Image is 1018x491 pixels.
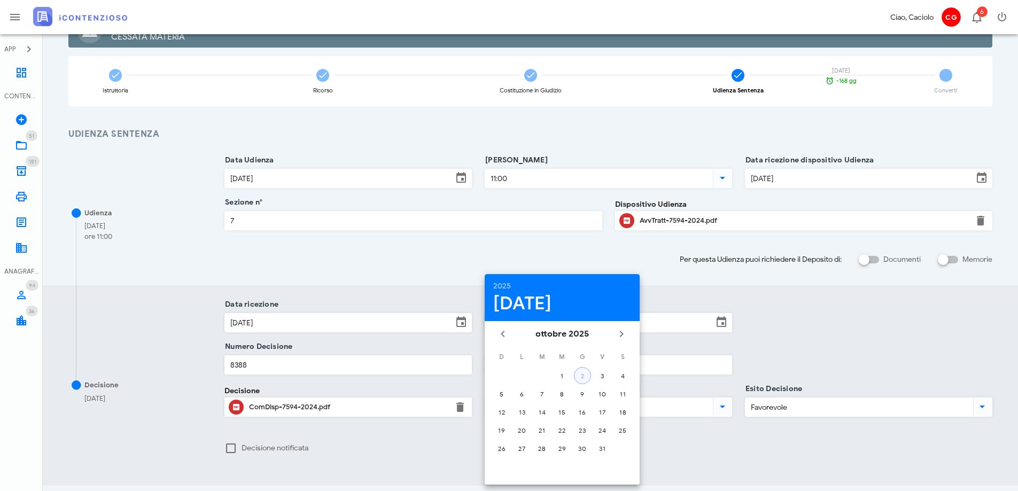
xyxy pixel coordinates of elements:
div: Ricorso [313,88,333,93]
div: 16 [574,408,591,416]
button: 12 [493,403,510,420]
th: M [553,348,572,366]
div: Costituzione in Giudizio [500,88,562,93]
span: 94 [29,282,35,289]
button: 7 [533,385,550,402]
div: 27 [514,445,531,453]
label: Data Udienza [222,155,274,166]
div: 2025 [493,283,631,290]
div: 21 [533,426,550,434]
div: 2 [574,372,590,380]
button: 19 [493,422,510,439]
label: Memorie [962,254,992,265]
button: Il mese scorso [493,324,512,344]
button: 18 [614,403,631,420]
div: Clicca per aprire un'anteprima del file o scaricarlo [640,212,968,229]
div: 8 [554,390,571,398]
span: Per questa Udienza puoi richiedere il Deposito di: [680,254,842,265]
div: 23 [574,426,591,434]
button: Elimina [974,214,987,227]
div: 28 [533,445,550,453]
th: D [492,348,511,366]
button: 5 [493,385,510,402]
button: 22 [554,422,571,439]
th: L [512,348,532,366]
button: 13 [514,403,531,420]
div: ANAGRAFICA [4,267,38,276]
div: [DATE] [84,221,112,231]
div: 25 [614,426,631,434]
span: CG [942,7,961,27]
div: [DATE] [493,294,631,313]
button: 9 [574,385,591,402]
div: ore 11:00 [84,231,112,242]
div: 12 [493,408,510,416]
button: 20 [514,422,531,439]
img: logo-text-2x.png [33,7,127,26]
button: 15 [554,403,571,420]
div: 1 [554,372,571,380]
div: Ciao, Caciolo [890,12,934,23]
button: 28 [533,440,550,457]
label: Sezione n° [222,197,262,208]
button: 17 [594,403,611,420]
div: 10 [594,390,611,398]
input: Numero Decisione [225,356,471,374]
div: 14 [533,408,550,416]
button: 11 [614,385,631,402]
span: Distintivo [26,280,38,291]
span: 51 [29,133,34,139]
div: AvvTratt-7594-2024.pdf [640,216,968,225]
div: 20 [514,426,531,434]
h3: Udienza Sentenza [68,128,992,141]
button: Clicca per aprire un'anteprima del file o scaricarlo [619,213,634,228]
span: -168 gg [836,78,857,84]
button: 27 [514,440,531,457]
button: Elimina [454,401,467,414]
th: M [532,348,551,366]
div: Converti [934,88,957,93]
label: Data ricezione dispositivo Udienza [742,155,874,166]
div: 13 [514,408,531,416]
button: 2 [574,367,591,384]
label: Decisione [224,385,260,396]
span: Distintivo [26,306,38,316]
div: 5 [493,390,510,398]
button: 14 [533,403,550,420]
div: ComDisp-7594-2024.pdf [249,403,447,411]
button: Clicca per aprire un'anteprima del file o scaricarlo [229,400,244,415]
label: Decisione notificata [242,443,472,454]
button: 30 [574,440,591,457]
button: 26 [493,440,510,457]
div: Udienza [84,208,112,219]
div: Clicca per aprire un'anteprima del file o scaricarlo [249,399,447,416]
button: Il prossimo mese [612,324,631,344]
div: 3 [594,372,611,380]
button: 1 [554,367,571,384]
div: 11 [614,390,631,398]
button: 29 [554,440,571,457]
button: 25 [614,422,631,439]
label: Data ricezione [222,299,278,310]
span: 181 [29,158,36,165]
div: 9 [574,390,591,398]
div: 26 [493,445,510,453]
div: 4 [614,372,631,380]
div: 15 [554,408,571,416]
div: 24 [594,426,611,434]
div: 7 [533,390,550,398]
div: 19 [493,426,510,434]
div: 22 [554,426,571,434]
div: 6 [514,390,531,398]
button: 8 [554,385,571,402]
label: Numero Decisione [222,341,292,352]
span: Distintivo [26,130,37,141]
button: CG [938,4,963,30]
div: CESSATA MATERIA [111,30,984,43]
label: Tipo Decisione [482,384,540,394]
input: Ora Udienza [485,169,711,188]
label: Documenti [883,254,921,265]
button: 4 [614,367,631,384]
button: 3 [594,367,611,384]
div: [DATE] [822,68,860,74]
